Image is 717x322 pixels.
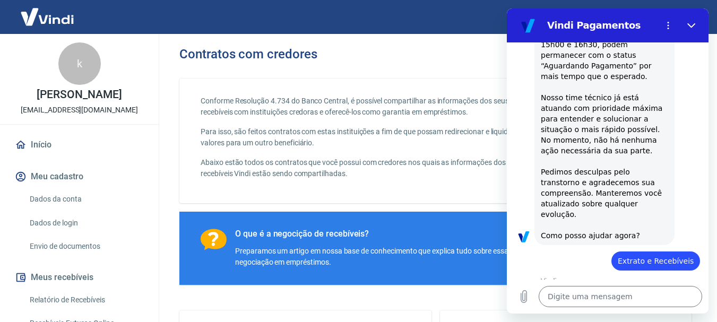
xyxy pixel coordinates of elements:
[25,289,146,311] a: Relatório de Recebíveis
[235,229,611,239] div: O que é a negocição de recebíveis?
[235,246,611,268] div: Preparamos um artigo em nossa base de conhecimento que explica tudo sobre essa nova modalidade de...
[666,7,704,27] button: Sair
[25,188,146,210] a: Dados da conta
[507,8,709,314] iframe: Janela de mensagens
[13,165,146,188] button: Meu cadastro
[37,89,122,100] p: [PERSON_NAME]
[13,1,82,33] img: Vindi
[201,229,227,250] img: Ícone com um ponto de interrogação.
[13,266,146,289] button: Meus recebíveis
[201,126,530,149] p: Para isso, são feitos contratos com estas instituições a fim de que possam redirecionar e liquida...
[58,42,101,85] div: k
[13,133,146,156] a: Início
[201,95,530,118] p: Conforme Resolução 4.734 do Banco Central, é possível compartilhar as informações dos seus recebí...
[25,212,146,234] a: Dados de login
[201,157,530,179] p: Abaixo estão todos os contratos que você possui com credores nos quais as informações dos seus re...
[25,236,146,257] a: Envio de documentos
[21,105,138,116] p: [EMAIL_ADDRESS][DOMAIN_NAME]
[179,47,317,62] h3: Contratos com credores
